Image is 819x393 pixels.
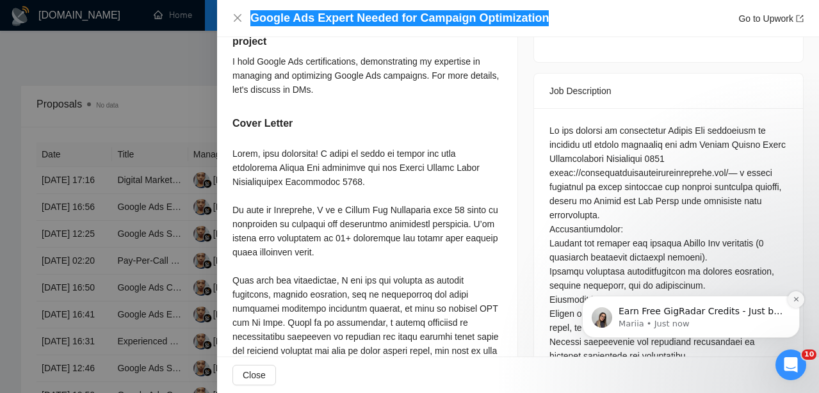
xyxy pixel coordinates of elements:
[738,13,804,24] a: Go to Upworkexport
[243,368,266,382] span: Close
[250,10,549,26] h4: Google Ads Expert Needed for Campaign Optimization
[56,102,221,114] p: Message from Mariia, sent Just now
[232,365,276,385] button: Close
[232,54,502,97] div: I hold Google Ads certifications, demonstrating my expertise in managing and optimizing Google Ad...
[549,74,788,108] div: Job Description
[225,76,241,92] button: Dismiss notification
[775,349,806,380] iframe: Intercom live chat
[796,15,804,22] span: export
[19,80,237,122] div: message notification from Mariia, Just now. Earn Free GigRadar Credits - Just by Sharing Your Sto...
[56,90,221,102] p: Earn Free GigRadar Credits - Just by Sharing Your Story! 💬 Want more credits for sending proposal...
[29,92,49,112] img: Profile image for Mariia
[232,116,293,131] h5: Cover Letter
[232,13,243,23] span: close
[563,216,819,358] iframe: Intercom notifications message
[232,13,243,24] button: Close
[802,349,816,360] span: 10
